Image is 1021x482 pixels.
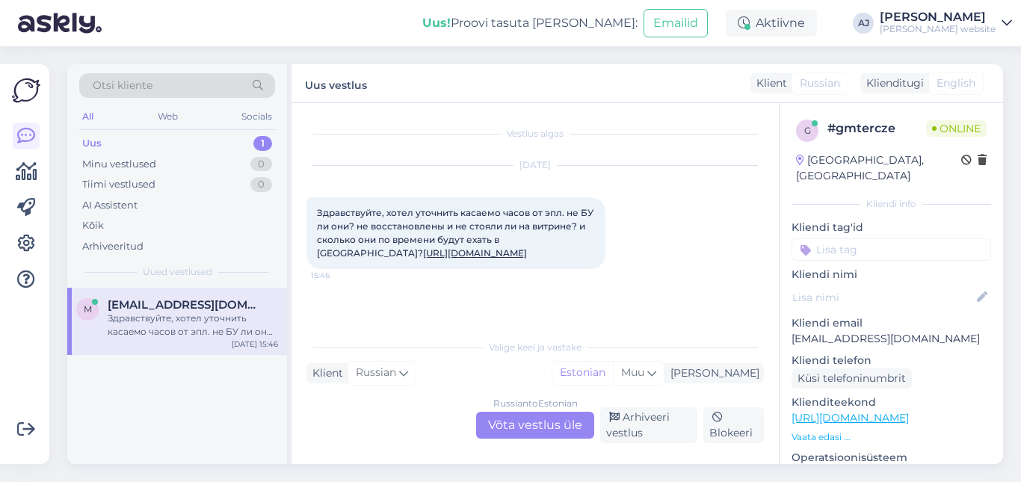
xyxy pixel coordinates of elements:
input: Lisa nimi [792,289,974,306]
div: Klient [750,75,787,91]
p: Operatsioonisüsteem [792,450,991,466]
div: Russian to Estonian [493,397,578,410]
div: Proovi tasuta [PERSON_NAME]: [422,14,638,32]
div: Küsi telefoninumbrit [792,368,912,389]
p: Kliendi nimi [792,267,991,282]
div: Tiimi vestlused [82,177,155,192]
p: Kliendi email [792,315,991,331]
div: Võta vestlus üle [476,412,594,439]
div: [DATE] 15:46 [232,339,278,350]
div: Uus [82,136,102,151]
div: Blokeeri [703,407,764,443]
div: 0 [250,157,272,172]
div: [DATE] [306,158,764,172]
p: [EMAIL_ADDRESS][DOMAIN_NAME] [792,331,991,347]
div: 0 [250,177,272,192]
div: Klient [306,365,343,381]
div: AJ [853,13,874,34]
div: All [79,107,96,126]
div: Vestlus algas [306,127,764,140]
img: Askly Logo [12,76,40,105]
div: [PERSON_NAME] [664,365,759,381]
div: Kõik [82,218,104,233]
div: Minu vestlused [82,157,156,172]
div: Arhiveeri vestlus [600,407,697,443]
div: Web [155,107,181,126]
span: g [804,125,811,136]
b: Uus! [422,16,451,30]
a: [URL][DOMAIN_NAME] [792,411,909,424]
div: 1 [253,136,272,151]
div: Estonian [552,362,613,384]
div: [PERSON_NAME] [880,11,996,23]
span: Muu [621,365,644,379]
a: [PERSON_NAME][PERSON_NAME] website [880,11,1012,35]
span: Online [926,120,987,137]
p: Kliendi tag'id [792,220,991,235]
span: Otsi kliente [93,78,152,93]
span: English [937,75,975,91]
p: Kliendi telefon [792,353,991,368]
p: Klienditeekond [792,395,991,410]
a: [URL][DOMAIN_NAME] [423,247,527,259]
div: [GEOGRAPHIC_DATA], [GEOGRAPHIC_DATA] [796,152,961,184]
div: AI Assistent [82,198,138,213]
div: # gmtercze [827,120,926,138]
div: Socials [238,107,275,126]
span: Здравствуйте, хотел уточнить касаемо часов от эпл. не БУ ли они? не восстановлены и не стояли ли ... [317,207,596,259]
span: m [84,303,92,315]
span: Uued vestlused [143,265,212,279]
span: mragentbest007@gmail.com [108,298,263,312]
button: Emailid [644,9,708,37]
div: Arhiveeritud [82,239,144,254]
span: 15:46 [311,270,367,281]
p: Vaata edasi ... [792,430,991,444]
label: Uus vestlus [305,73,367,93]
div: [PERSON_NAME] website [880,23,996,35]
span: Russian [800,75,840,91]
div: Здравствуйте, хотел уточнить касаемо часов от эпл. не БУ ли они? не восстановлены и не стояли ли ... [108,312,278,339]
div: Aktiivne [726,10,817,37]
span: Russian [356,365,396,381]
div: Klienditugi [860,75,924,91]
input: Lisa tag [792,238,991,261]
div: Kliendi info [792,197,991,211]
div: Valige keel ja vastake [306,341,764,354]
